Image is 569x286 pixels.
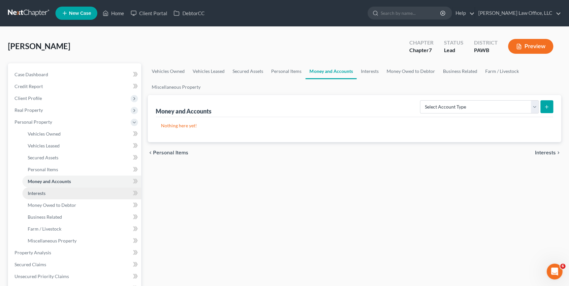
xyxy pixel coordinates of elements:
span: Farm / Livestock [28,226,61,232]
button: Preview [508,39,553,54]
span: Client Profile [15,95,42,101]
i: chevron_right [556,150,561,155]
div: Chapter [409,39,433,47]
span: Money Owed to Debtor [28,202,76,208]
div: Lead [444,47,463,54]
span: Money and Accounts [28,178,71,184]
div: Chapter [409,47,433,54]
span: 6 [560,264,565,269]
a: Case Dashboard [9,69,141,80]
button: chevron_left Personal Items [148,150,188,155]
span: Personal Property [15,119,52,125]
span: Personal Items [153,150,188,155]
a: Secured Assets [229,63,267,79]
a: Secured Claims [9,259,141,270]
a: Vehicles Owned [22,128,141,140]
a: [PERSON_NAME] Law Office, LLC [475,7,561,19]
div: Money and Accounts [156,107,211,115]
span: Real Property [15,107,43,113]
button: Interests chevron_right [535,150,561,155]
span: Miscellaneous Property [28,238,77,243]
iframe: Intercom live chat [547,264,562,279]
div: PAWB [474,47,497,54]
a: Money and Accounts [22,175,141,187]
a: Business Related [439,63,481,79]
span: Interests [28,190,46,196]
a: Property Analysis [9,247,141,259]
a: Money and Accounts [305,63,357,79]
a: Home [99,7,127,19]
span: [PERSON_NAME] [8,41,70,51]
a: DebtorCC [170,7,207,19]
a: Help [452,7,474,19]
a: Farm / Livestock [481,63,522,79]
span: Unsecured Priority Claims [15,273,69,279]
span: 7 [428,47,431,53]
span: Property Analysis [15,250,51,255]
a: Personal Items [22,164,141,175]
span: Case Dashboard [15,72,48,77]
a: Farm / Livestock [22,223,141,235]
a: Vehicles Leased [22,140,141,152]
span: Business Related [28,214,62,220]
span: Interests [535,150,556,155]
div: District [474,39,497,47]
span: New Case [69,11,91,16]
a: Money Owed to Debtor [22,199,141,211]
a: Money Owed to Debtor [382,63,439,79]
a: Miscellaneous Property [148,79,205,95]
span: Secured Assets [28,155,58,160]
div: Status [444,39,463,47]
a: Client Portal [127,7,170,19]
a: Secured Assets [22,152,141,164]
i: chevron_left [148,150,153,155]
a: Unsecured Priority Claims [9,270,141,282]
p: Nothing here yet! [161,122,548,129]
span: Credit Report [15,83,43,89]
a: Personal Items [267,63,305,79]
a: Vehicles Owned [148,63,189,79]
a: Miscellaneous Property [22,235,141,247]
a: Vehicles Leased [189,63,229,79]
span: Personal Items [28,167,58,172]
input: Search by name... [381,7,441,19]
a: Interests [22,187,141,199]
span: Vehicles Owned [28,131,61,137]
span: Secured Claims [15,262,46,267]
span: Vehicles Leased [28,143,60,148]
a: Interests [357,63,382,79]
a: Credit Report [9,80,141,92]
a: Business Related [22,211,141,223]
